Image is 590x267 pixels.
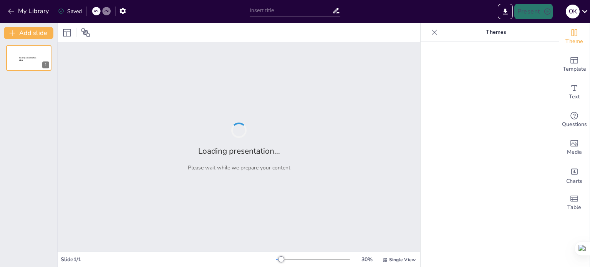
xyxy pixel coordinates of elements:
span: Questions [562,120,587,129]
div: Slide 1 / 1 [61,256,276,263]
span: Sendsteps presentation editor [19,57,36,61]
h2: Loading presentation... [198,146,280,156]
p: Themes [441,23,551,41]
input: Insert title [250,5,332,16]
button: Export to PowerPoint [498,4,513,19]
div: Add charts and graphs [559,161,590,189]
div: Change the overall theme [559,23,590,51]
div: O К [566,5,580,18]
div: Add text boxes [559,78,590,106]
div: Layout [61,27,73,39]
span: Position [81,28,90,37]
div: Add a table [559,189,590,217]
button: Add slide [4,27,53,39]
button: Duplicate Slide [29,48,38,57]
span: Text [569,93,580,101]
button: Present [514,4,553,19]
div: Saved [58,8,82,15]
div: 30 % [358,256,376,263]
span: Charts [566,177,582,186]
button: Cannot delete last slide [40,48,49,57]
div: Add images, graphics, shapes or video [559,134,590,161]
span: Template [563,65,586,73]
p: Please wait while we prepare your content [188,164,290,171]
div: 1 [42,61,49,68]
div: Add ready made slides [559,51,590,78]
span: Media [567,148,582,156]
span: Single View [389,257,416,263]
button: My Library [6,5,52,17]
span: Table [567,203,581,212]
span: Theme [565,37,583,46]
div: Get real-time input from your audience [559,106,590,134]
div: Sendsteps presentation editor1 [6,45,51,71]
button: O К [566,4,580,19]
